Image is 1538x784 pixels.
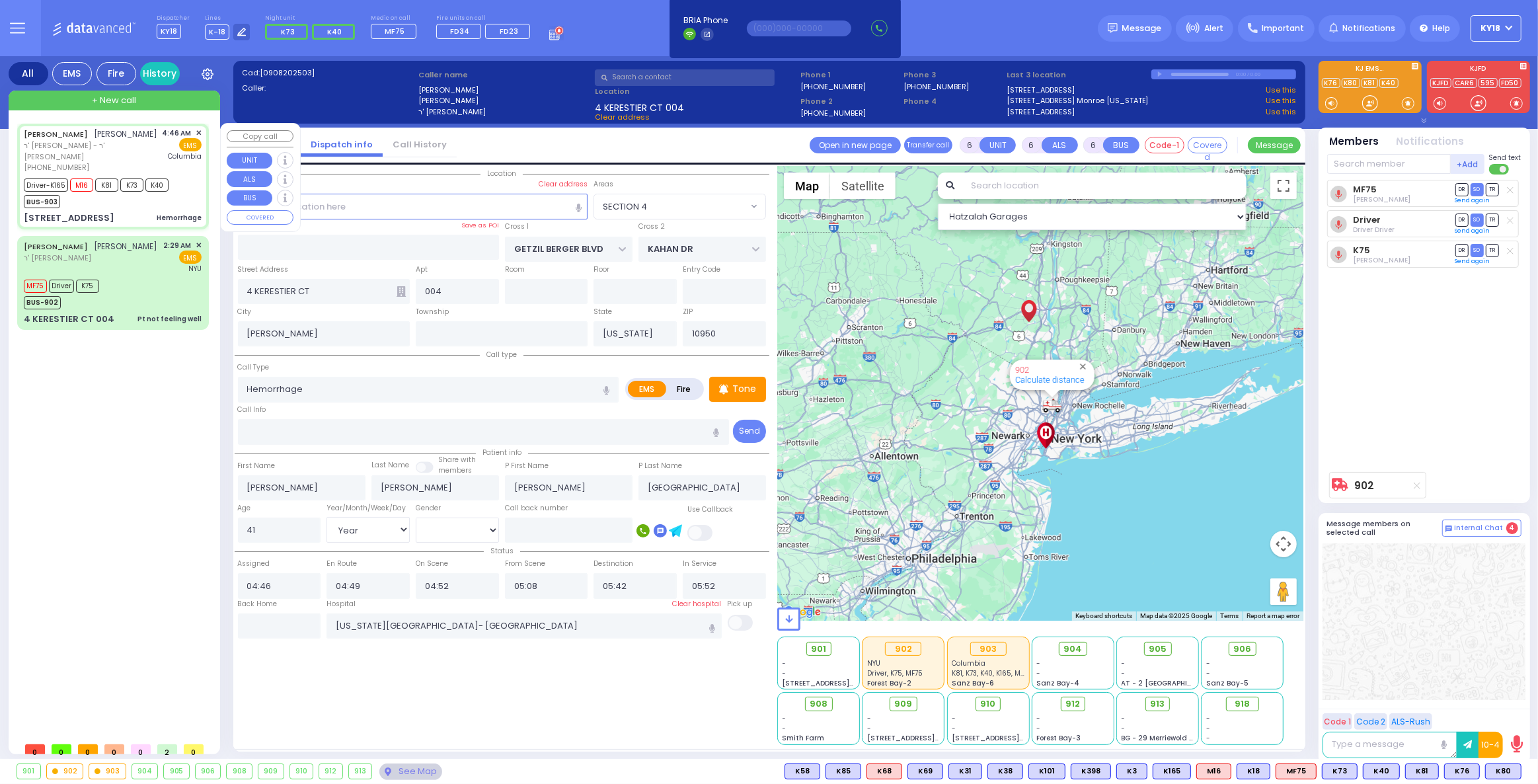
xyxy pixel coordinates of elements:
div: 904 [132,764,158,779]
label: Last 3 location [1007,69,1151,81]
label: Lines [205,15,250,22]
div: 903 [970,642,1007,656]
span: FD34 [450,26,469,36]
span: + New call [92,94,136,107]
div: K31 [948,764,982,779]
span: members [438,465,472,475]
div: K58 [785,764,820,779]
span: Phone 2 [800,96,899,107]
div: 902 [1042,397,1062,414]
span: [0908202503] [260,67,315,78]
span: 905 [1149,643,1167,656]
span: NYU [188,264,202,274]
label: Fire units on call [436,15,535,22]
span: Columbia [168,151,202,161]
label: City [238,307,252,317]
label: [PHONE_NUMBER] [800,81,866,91]
label: EMS [628,381,666,397]
span: SO [1471,244,1484,256]
a: Driver [1353,215,1381,225]
label: Medic on call [371,15,421,22]
label: Location [595,86,796,97]
div: BLS [948,764,982,779]
button: BUS [227,190,272,206]
div: BLS [1071,764,1111,779]
span: SO [1471,214,1484,226]
span: 0 [131,744,151,754]
span: BUS-902 [24,296,61,309]
input: Search location here [238,194,588,219]
div: See map [379,764,442,780]
div: K38 [987,764,1023,779]
label: On Scene [416,559,448,569]
img: message.svg [1108,23,1118,33]
label: Call Info [238,405,266,415]
a: K76 [1322,78,1340,88]
button: KY18 [1471,15,1521,42]
span: K73 [120,178,143,192]
span: [PHONE_NUMBER] [24,162,89,173]
a: History [140,62,180,85]
span: DR [1455,214,1469,226]
span: - [783,658,787,668]
label: Clear hospital [673,599,722,609]
label: Cad: [242,67,414,79]
span: ✕ [196,240,202,251]
button: Transfer call [904,137,952,153]
label: Last Name [371,460,409,471]
button: COVERED [227,210,293,225]
span: DR [1455,244,1469,256]
div: Hemorrhage [157,213,202,223]
label: Call Type [238,362,270,373]
input: Search location [963,173,1247,199]
button: Show satellite imagery [830,173,896,199]
input: Search a contact [595,69,775,86]
a: KJFD [1430,78,1451,88]
label: [PERSON_NAME] [418,95,590,106]
h5: Message members on selected call [1327,520,1442,537]
label: ר' [PERSON_NAME] [418,106,590,118]
span: Abraham Berger [1353,194,1410,204]
a: Send again [1455,257,1490,265]
div: 912 [319,764,342,779]
span: K81 [95,178,118,192]
span: - [952,713,956,723]
span: Patient info [476,448,528,457]
span: BUS-903 [24,195,60,208]
span: SO [1471,183,1484,196]
div: NYU Lutheran Medical Center [1034,422,1057,449]
div: BLS [1116,764,1147,779]
img: comment-alt.png [1445,526,1452,532]
button: Code 1 [1323,713,1352,730]
span: - [1036,668,1040,678]
div: K85 [826,764,861,779]
a: Dispatch info [301,138,383,151]
span: K75 [76,280,99,293]
a: [PERSON_NAME] [24,129,88,139]
span: Clear address [595,112,650,122]
div: 902 [885,642,921,656]
div: K3 [1116,764,1147,779]
a: 902 [1354,481,1374,490]
div: BLS [1237,764,1270,779]
span: 4:46 AM [163,128,192,138]
button: Show street map [784,173,830,199]
label: First Name [238,461,276,471]
label: In Service [683,559,716,569]
span: TR [1486,214,1499,226]
label: Clear address [539,179,588,190]
span: K-18 [205,24,229,40]
span: ✕ [196,128,202,139]
span: - [1036,723,1040,733]
div: 913 [349,764,372,779]
label: Age [238,503,251,514]
div: ALS [1276,764,1317,779]
button: Map camera controls [1270,531,1297,557]
div: 910 [290,764,313,779]
label: Gender [416,503,441,514]
span: - [1122,713,1126,723]
span: - [1206,658,1210,668]
button: Toggle fullscreen view [1270,173,1297,199]
span: - [1122,723,1126,733]
span: - [783,723,787,733]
